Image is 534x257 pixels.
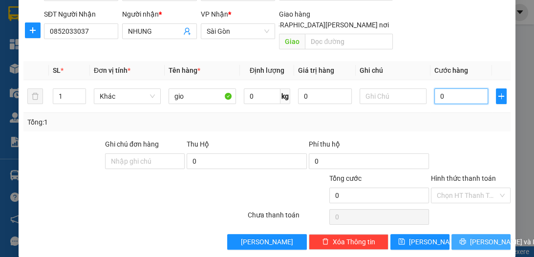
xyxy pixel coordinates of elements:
span: Giá trị hàng [298,66,334,74]
span: Nhận: [93,9,117,20]
span: SL [53,66,61,74]
span: Giao hàng [279,10,310,18]
span: CC : [92,71,106,81]
span: Xóa Thông tin [333,236,375,247]
div: SĐT Người Nhận [44,9,118,20]
span: DĐ: [93,51,107,61]
button: plus [496,88,507,104]
span: Giao [279,34,305,49]
span: [PERSON_NAME] [241,236,293,247]
div: 0944788759 [93,32,177,45]
input: VD: Bàn, Ghế [169,88,235,104]
input: Dọc đường [305,34,393,49]
span: Gửi: [8,9,23,20]
div: Sài Gòn [93,8,177,20]
span: [GEOGRAPHIC_DATA][PERSON_NAME] nơi [256,20,393,30]
div: 0907248309 [8,32,86,45]
span: plus [496,92,506,100]
label: Ghi chú đơn hàng [105,140,159,148]
span: Định lượng [250,66,284,74]
div: Chưa thanh toán [247,210,328,227]
span: Cước hàng [434,66,468,74]
span: delete [322,238,329,246]
span: Sài Gòn [207,24,269,39]
span: VP Nhận [201,10,228,18]
div: A ÚT [93,20,177,32]
button: printer[PERSON_NAME] và In [451,234,511,250]
input: 0 [298,88,352,104]
span: Tên hàng [169,66,200,74]
button: delete [27,88,43,104]
button: save[PERSON_NAME] [390,234,449,250]
input: Ghi chú đơn hàng [105,153,185,169]
div: Phí thu hộ [309,139,429,153]
span: save [398,238,405,246]
span: Khác [100,89,155,104]
div: Người nhận [122,9,196,20]
span: user-add [183,27,191,35]
div: Tổng: 1 [27,117,207,128]
span: [PERSON_NAME] [409,236,461,247]
span: printer [459,238,466,246]
button: deleteXóa Thông tin [309,234,388,250]
span: THƠ ÔM [107,45,166,63]
span: Thu Hộ [187,140,209,148]
label: Hình thức thanh toán [431,174,496,182]
span: plus [25,26,40,34]
span: Đơn vị tính [94,66,130,74]
th: Ghi chú [356,61,430,80]
button: [PERSON_NAME] [227,234,307,250]
button: plus [25,22,41,38]
div: Chợ Lách [8,8,86,20]
div: 100.000 [92,68,178,82]
div: QUÂN [8,20,86,32]
span: Tổng cước [329,174,362,182]
input: Ghi Chú [360,88,427,104]
span: kg [280,88,290,104]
